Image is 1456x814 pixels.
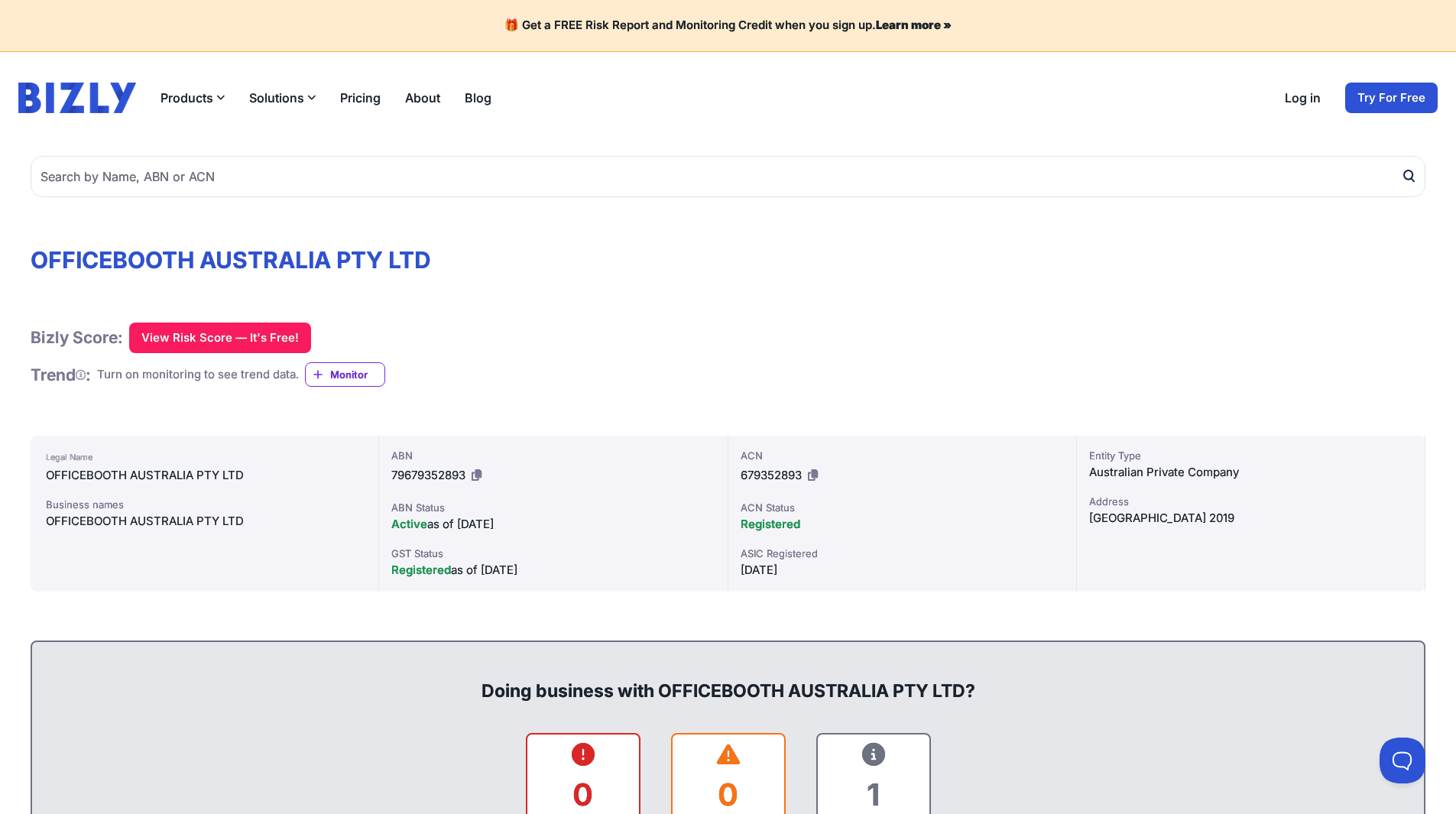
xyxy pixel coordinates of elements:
div: Australian Private Company [1089,463,1412,482]
div: Address [1089,494,1412,509]
a: Pricing [340,89,381,107]
span: 679352893 [741,468,802,482]
div: [GEOGRAPHIC_DATA] 2019 [1089,509,1412,527]
button: View Risk Score — It's Free! [129,323,311,353]
a: About [405,89,440,107]
div: Legal Name [46,448,363,466]
div: as of [DATE] [391,515,715,533]
h1: OFFICEBOOTH AUSTRALIA PTY LTD [31,246,1425,274]
div: ABN Status [391,500,715,515]
button: Solutions [249,89,316,107]
div: ASIC Registered [741,546,1064,561]
h1: Trend : [31,365,91,385]
a: Learn more » [876,18,952,32]
div: OFFICEBOOTH AUSTRALIA PTY LTD [46,466,363,485]
div: ACN [741,448,1064,463]
div: Doing business with OFFICEBOOTH AUSTRALIA PTY LTD? [47,654,1409,703]
div: OFFICEBOOTH AUSTRALIA PTY LTD [46,512,363,530]
span: Active [391,517,427,531]
button: Products [161,89,225,107]
div: ACN Status [741,500,1064,515]
span: Registered [741,517,800,531]
h1: Bizly Score: [31,327,123,348]
div: Turn on monitoring to see trend data. [97,366,299,384]
div: Entity Type [1089,448,1412,463]
input: Search by Name, ABN or ACN [31,156,1425,197]
a: Try For Free [1345,83,1438,113]
a: Blog [465,89,491,107]
div: [DATE] [741,561,1064,579]
div: Business names [46,497,363,512]
div: GST Status [391,546,715,561]
iframe: Toggle Customer Support [1380,738,1425,783]
span: Registered [391,563,451,577]
span: Monitor [330,367,384,382]
div: as of [DATE] [391,561,715,579]
a: Log in [1285,89,1321,107]
span: 79679352893 [391,468,465,482]
h4: 🎁 Get a FREE Risk Report and Monitoring Credit when you sign up. [18,18,1438,33]
a: Monitor [305,362,385,387]
div: ABN [391,448,715,463]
